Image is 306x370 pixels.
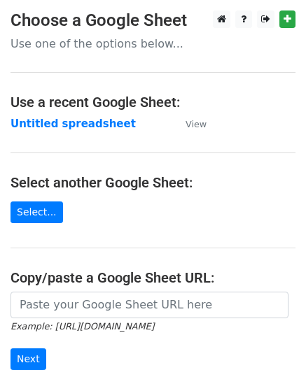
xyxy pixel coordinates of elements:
p: Use one of the options below... [11,36,295,51]
a: Untitled spreadsheet [11,118,136,130]
h3: Choose a Google Sheet [11,10,295,31]
input: Paste your Google Sheet URL here [11,292,288,318]
h4: Copy/paste a Google Sheet URL: [11,269,295,286]
a: View [172,118,207,130]
h4: Select another Google Sheet: [11,174,295,191]
input: Next [11,348,46,370]
h4: Use a recent Google Sheet: [11,94,295,111]
small: Example: [URL][DOMAIN_NAME] [11,321,154,332]
small: View [186,119,207,129]
a: Select... [11,201,63,223]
